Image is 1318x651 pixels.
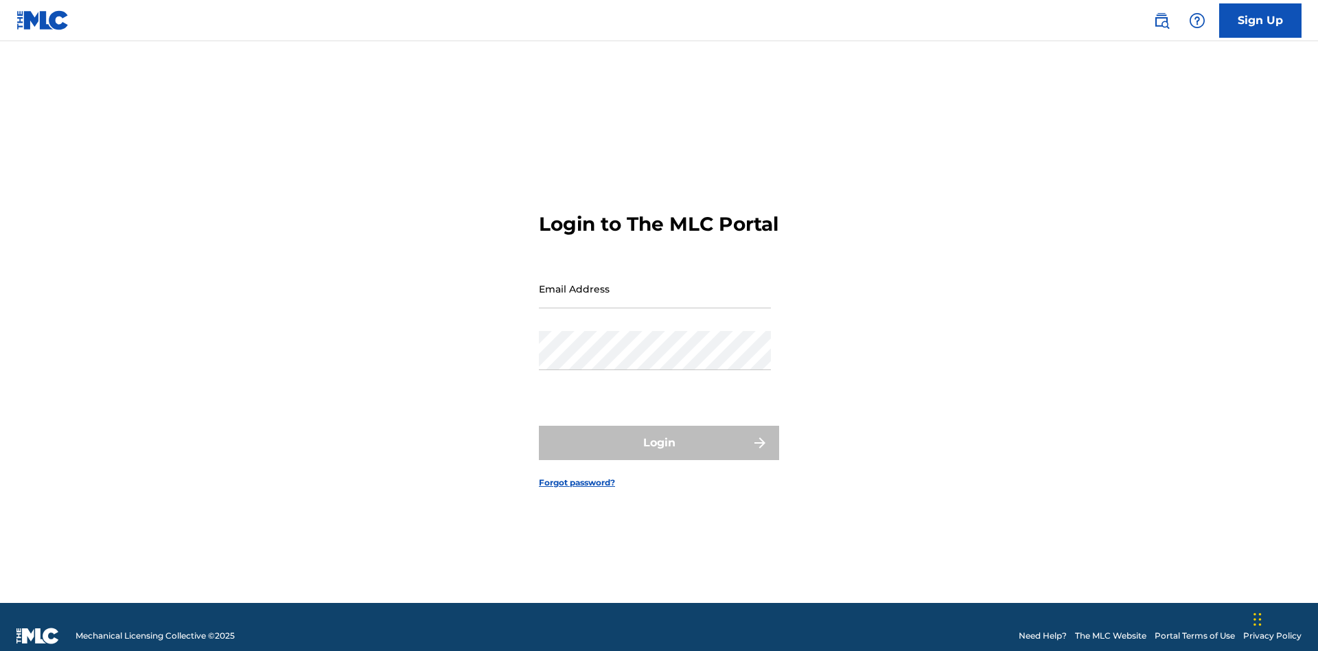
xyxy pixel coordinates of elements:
a: Sign Up [1219,3,1302,38]
img: help [1189,12,1205,29]
a: The MLC Website [1075,630,1146,642]
div: Drag [1253,599,1262,640]
span: Mechanical Licensing Collective © 2025 [76,630,235,642]
img: logo [16,628,59,644]
a: Need Help? [1019,630,1067,642]
h3: Login to The MLC Portal [539,212,778,236]
a: Portal Terms of Use [1155,630,1235,642]
iframe: Chat Widget [1249,585,1318,651]
img: MLC Logo [16,10,69,30]
a: Public Search [1148,7,1175,34]
div: Help [1183,7,1211,34]
a: Privacy Policy [1243,630,1302,642]
a: Forgot password? [539,477,615,489]
img: search [1153,12,1170,29]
